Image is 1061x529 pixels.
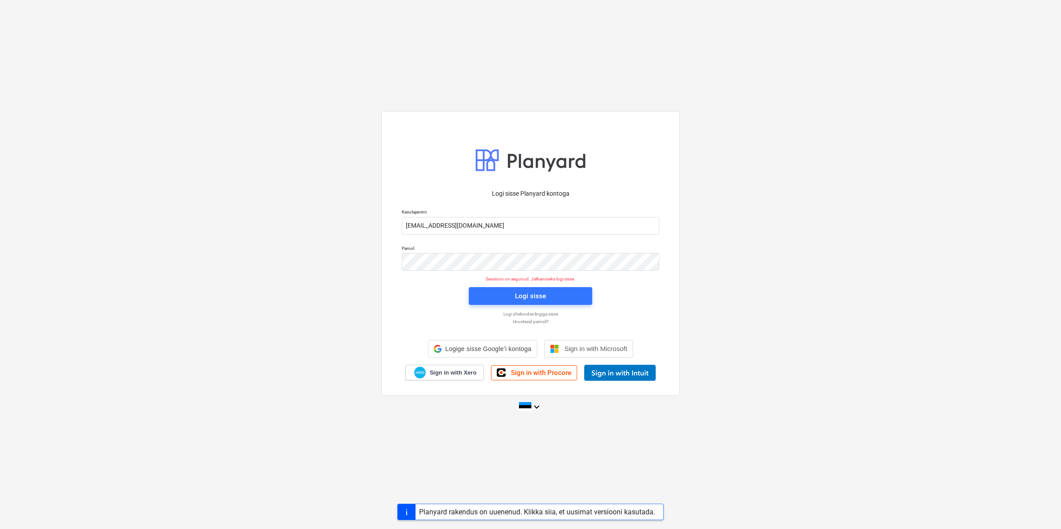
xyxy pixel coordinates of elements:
div: Logi sisse [515,290,546,302]
a: Sign in with Xero [405,365,484,380]
span: Sign in with Microsoft [564,345,627,352]
input: Kasutajanimi [402,217,659,235]
span: Sign in with Procore [511,369,571,377]
div: Logige sisse Google’i kontoga [428,340,537,358]
img: Microsoft logo [550,344,559,353]
p: Sessioon on aegunud. Jätkamiseks logi sisse. [396,276,665,282]
button: Logi sisse [469,287,592,305]
a: Sign in with Procore [491,365,577,380]
span: Logige sisse Google’i kontoga [445,345,531,352]
p: Parool [402,245,659,253]
img: Xero logo [414,367,426,379]
i: keyboard_arrow_down [531,402,542,412]
p: Kasutajanimi [402,209,659,217]
div: Planyard rakendus on uuenenud. Klikka siia, et uusimat versiooni kasutada. [419,508,655,516]
span: Sign in with Xero [430,369,476,377]
a: Logi ühekordse lingiga sisse [397,311,664,317]
a: Unustasid parooli? [397,319,664,324]
p: Logi sisse Planyard kontoga [402,189,659,198]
